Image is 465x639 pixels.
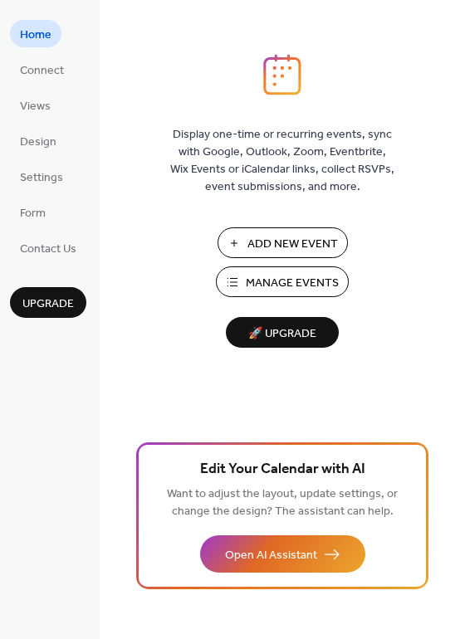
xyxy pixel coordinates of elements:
[20,205,46,222] span: Form
[225,547,317,564] span: Open AI Assistant
[10,198,56,226] a: Form
[10,20,61,47] a: Home
[218,227,348,258] button: Add New Event
[246,275,339,292] span: Manage Events
[10,56,74,83] a: Connect
[20,134,56,151] span: Design
[20,62,64,80] span: Connect
[22,295,74,313] span: Upgrade
[10,163,73,190] a: Settings
[167,483,398,523] span: Want to adjust the layout, update settings, or change the design? The assistant can help.
[263,54,301,95] img: logo_icon.svg
[247,236,338,253] span: Add New Event
[10,234,86,261] a: Contact Us
[200,535,365,573] button: Open AI Assistant
[170,126,394,196] span: Display one-time or recurring events, sync with Google, Outlook, Zoom, Eventbrite, Wix Events or ...
[226,317,339,348] button: 🚀 Upgrade
[20,169,63,187] span: Settings
[200,458,365,481] span: Edit Your Calendar with AI
[20,27,51,44] span: Home
[20,241,76,258] span: Contact Us
[10,287,86,318] button: Upgrade
[10,91,61,119] a: Views
[20,98,51,115] span: Views
[236,323,329,345] span: 🚀 Upgrade
[216,266,349,297] button: Manage Events
[10,127,66,154] a: Design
